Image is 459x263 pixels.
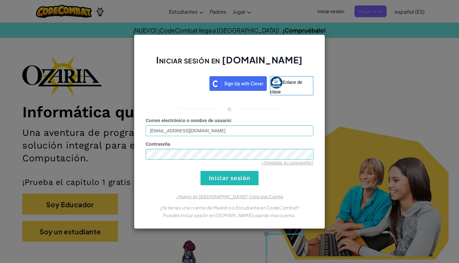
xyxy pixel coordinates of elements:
img: clever_sso_button@2x.png [209,76,267,91]
font: Iniciar sesión en [DOMAIN_NAME] [156,54,302,65]
font: ¿Ya tienes una cuenta de Maestro o Estudiante en CodeCombat? [160,205,300,210]
font: Correo electrónico o nombre de usuario [146,118,231,123]
iframe: Botón de acceso con Google [142,76,209,90]
font: o [228,105,231,112]
font: Contraseña [146,142,170,147]
font: : [231,118,232,123]
a: ¿Olvidaste tu contraseña? [261,160,313,165]
input: Iniciar sesión [200,171,259,185]
font: Puedes iniciar sesión en [DOMAIN_NAME] usando esa cuenta. [163,212,296,218]
font: Enlace de clase [270,79,302,94]
img: classlink-logo-small.png [270,77,282,89]
a: ¿Nuevo en [GEOGRAPHIC_DATA]? Crea una Cuenta [176,194,283,199]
